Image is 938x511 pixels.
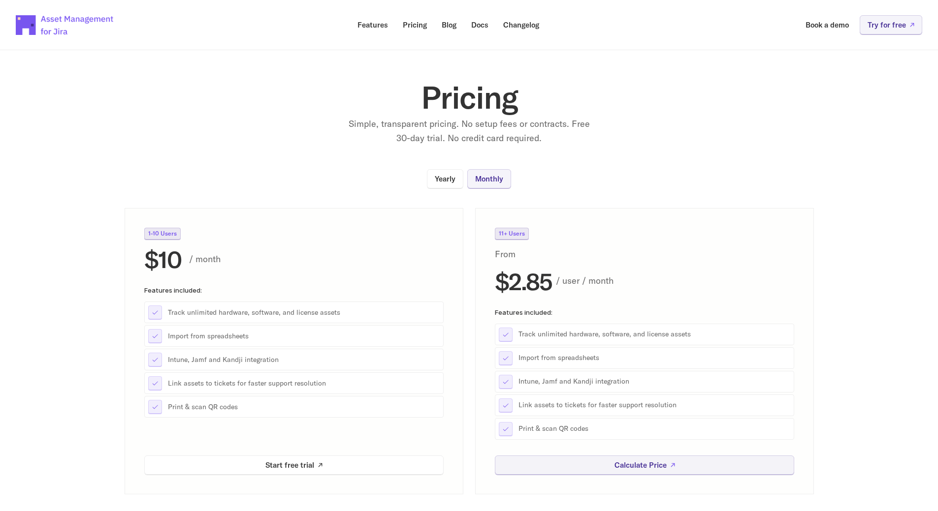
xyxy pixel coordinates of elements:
[144,455,444,475] a: Start free trial
[518,400,790,410] p: Link assets to tickets for faster support resolution
[357,21,388,29] p: Features
[346,117,592,146] p: Simple, transparent pricing. No setup fees or contracts. Free 30-day trial. No credit card required.
[189,252,444,266] p: / month
[464,15,495,34] a: Docs
[471,21,488,29] p: Docs
[168,355,440,364] p: Intune, Jamf and Kandji integration
[265,461,314,469] p: Start free trial
[518,377,790,387] p: Intune, Jamf and Kandji integration
[351,15,395,34] a: Features
[495,308,794,315] p: Features included:
[496,15,546,34] a: Changelog
[168,402,440,412] p: Print & scan QR codes
[272,82,666,113] h1: Pricing
[556,274,794,288] p: / user / month
[868,21,906,29] p: Try for free
[144,287,444,294] p: Features included:
[518,353,790,363] p: Import from spreadsheets
[435,15,463,34] a: Blog
[396,15,434,34] a: Pricing
[503,21,539,29] p: Changelog
[403,21,427,29] p: Pricing
[435,175,455,182] p: Yearly
[168,378,440,388] p: Link assets to tickets for faster support resolution
[614,461,666,469] p: Calculate Price
[806,21,849,29] p: Book a demo
[518,330,790,339] p: Track unlimited hardware, software, and license assets
[499,231,525,237] p: 11+ Users
[442,21,456,29] p: Blog
[495,269,552,293] h2: $2.85
[144,247,181,271] h2: $10
[860,15,922,34] a: Try for free
[518,424,790,434] p: Print & scan QR codes
[475,175,503,182] p: Monthly
[148,231,177,237] p: 1-10 Users
[495,247,540,262] p: From
[799,15,856,34] a: Book a demo
[168,331,440,341] p: Import from spreadsheets
[495,455,794,475] a: Calculate Price
[168,307,440,317] p: Track unlimited hardware, software, and license assets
